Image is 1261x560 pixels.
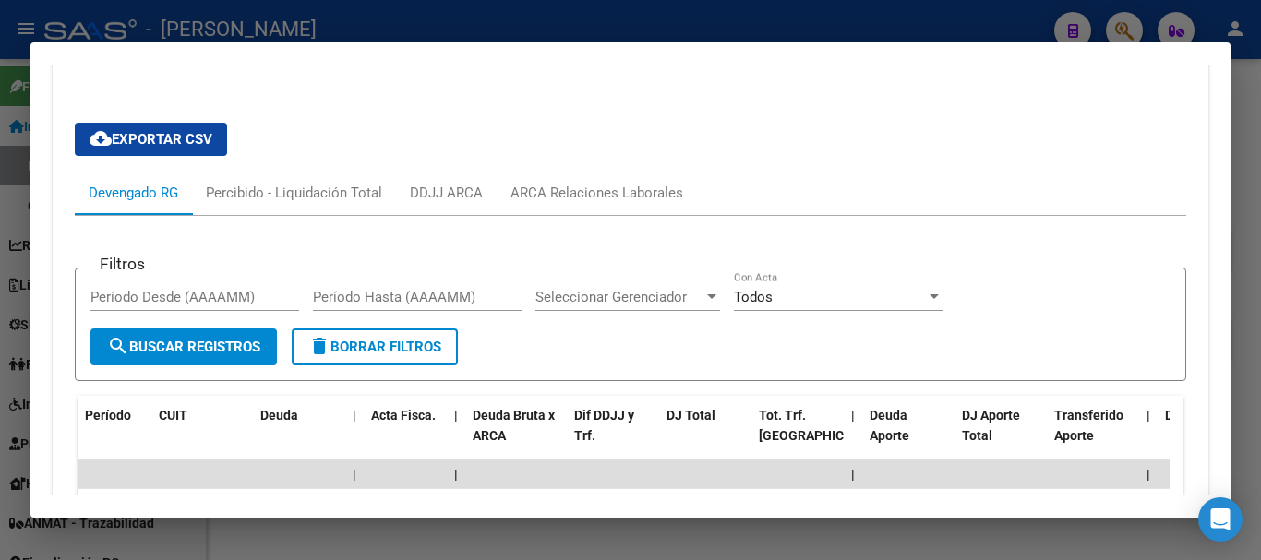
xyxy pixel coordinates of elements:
datatable-header-cell: Dif DDJJ y Trf. [567,396,659,477]
datatable-header-cell: Deuda Bruta x ARCA [465,396,567,477]
datatable-header-cell: Transferido Aporte [1047,396,1139,477]
span: Deuda Contr. [1165,408,1241,423]
span: Buscar Registros [107,339,260,355]
span: DJ Aporte Total [962,408,1020,444]
span: DJ Total [667,408,715,423]
div: DDJJ ARCA [410,183,483,203]
datatable-header-cell: | [1139,396,1158,477]
span: | [454,408,458,423]
datatable-header-cell: | [447,396,465,477]
div: Open Intercom Messenger [1198,497,1243,542]
datatable-header-cell: Período [78,396,151,477]
span: | [851,408,855,423]
datatable-header-cell: Acta Fisca. [364,396,447,477]
span: Acta Fisca. [371,408,436,423]
mat-icon: cloud_download [90,127,112,149]
button: Buscar Registros [90,328,277,365]
span: Todos [734,289,773,305]
span: Deuda Bruta x ARCA [473,408,555,444]
button: Exportar CSV [75,123,227,156]
datatable-header-cell: | [844,396,862,477]
span: Borrar Filtros [308,339,441,355]
mat-icon: delete [308,335,330,357]
span: | [353,408,356,423]
datatable-header-cell: Deuda Contr. [1158,396,1250,477]
datatable-header-cell: CUIT [151,396,253,477]
button: Borrar Filtros [292,328,458,365]
span: Deuda Aporte [870,408,909,444]
datatable-header-cell: Deuda [253,396,345,477]
datatable-header-cell: Deuda Aporte [862,396,955,477]
span: | [851,467,855,482]
span: | [1147,408,1150,423]
datatable-header-cell: DJ Total [659,396,751,477]
span: Dif DDJJ y Trf. [574,408,634,444]
mat-icon: search [107,335,129,357]
span: Transferido Aporte [1054,408,1123,444]
span: Exportar CSV [90,131,212,148]
span: Deuda [260,408,298,423]
div: Percibido - Liquidación Total [206,183,382,203]
h3: Filtros [90,254,154,274]
div: Devengado RG [89,183,178,203]
datatable-header-cell: DJ Aporte Total [955,396,1047,477]
span: Período [85,408,131,423]
span: | [353,467,356,482]
datatable-header-cell: Tot. Trf. Bruto [751,396,844,477]
datatable-header-cell: | [345,396,364,477]
span: Seleccionar Gerenciador [535,289,703,305]
span: CUIT [159,408,187,423]
span: Tot. Trf. [GEOGRAPHIC_DATA] [759,408,884,444]
span: | [454,467,458,482]
span: | [1147,467,1150,482]
div: ARCA Relaciones Laborales [510,183,683,203]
